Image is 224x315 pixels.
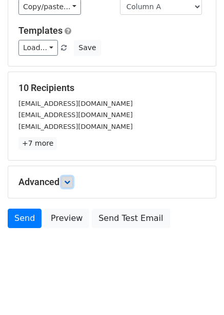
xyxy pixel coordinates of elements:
small: [EMAIL_ADDRESS][DOMAIN_NAME] [18,100,133,107]
small: [EMAIL_ADDRESS][DOMAIN_NAME] [18,123,133,130]
small: [EMAIL_ADDRESS][DOMAIN_NAME] [18,111,133,119]
a: +7 more [18,137,57,150]
a: Send [8,209,42,228]
h5: Advanced [18,176,206,188]
button: Save [74,40,100,56]
a: Load... [18,40,58,56]
a: Templates [18,25,63,36]
h5: 10 Recipients [18,82,206,94]
iframe: Chat Widget [173,266,224,315]
a: Send Test Email [92,209,170,228]
a: Preview [44,209,89,228]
